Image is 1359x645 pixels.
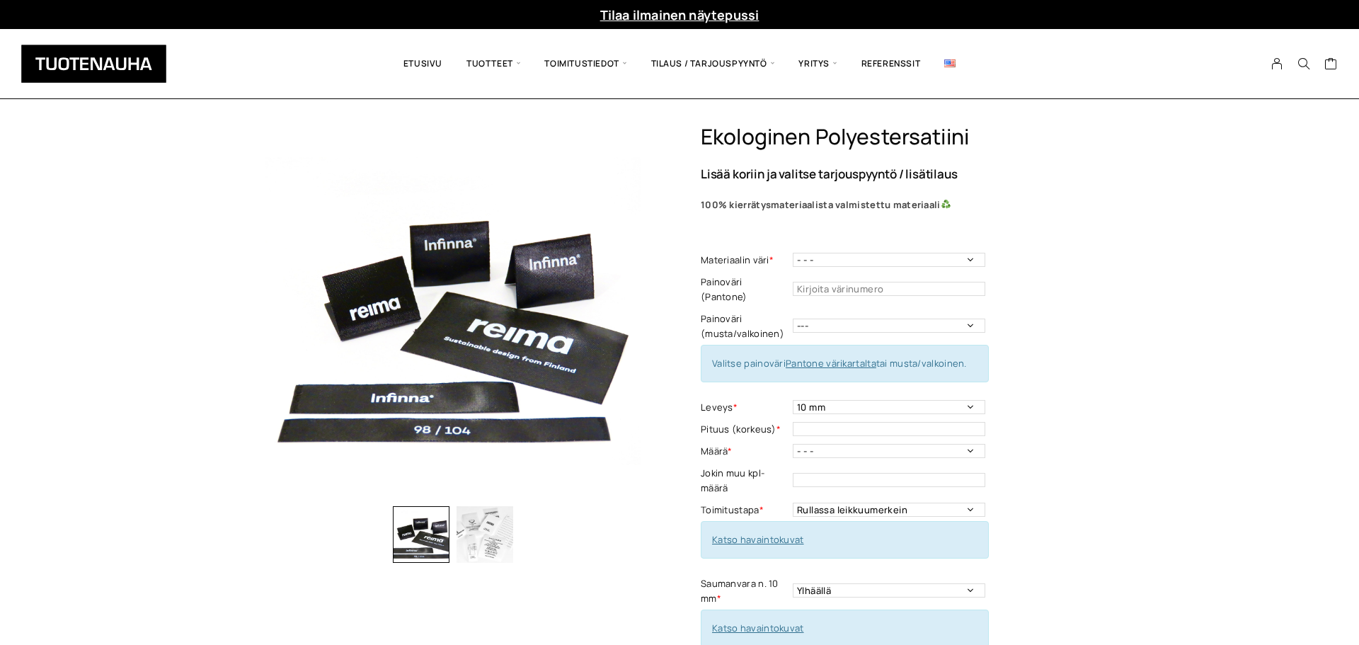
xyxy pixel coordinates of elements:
span: Toimitustiedot [532,40,638,88]
img: ♻️ [941,200,951,209]
a: Tilaa ilmainen näytepussi [600,6,759,23]
a: Referenssit [849,40,933,88]
img: b7c32725-09ce-47bb-a0e3-3e9b7acc3c9a [265,124,641,499]
span: Valitse painoväri tai musta/valkoinen. [712,357,967,370]
a: Katso havaintokuvat [712,533,804,546]
a: Cart [1324,57,1338,74]
a: Etusivu [391,40,454,88]
span: Tuotteet [454,40,532,88]
label: Painoväri (Pantone) [701,275,789,304]
a: Katso havaintokuvat [712,622,804,634]
h1: Ekologinen polyestersatiini [701,124,1094,150]
label: Materiaalin väri [701,253,789,268]
label: Määrä [701,444,789,459]
img: Tuotenauha Oy [21,45,166,83]
a: Pantone värikartalta [786,357,876,370]
a: My Account [1263,57,1291,70]
span: Yritys [786,40,849,88]
label: Toimitustapa [701,503,789,518]
label: Pituus (korkeus) [701,422,789,437]
p: Lisää koriin ja valitse tarjouspyyntö / lisätilaus [701,168,1094,180]
button: Search [1290,57,1317,70]
label: Painoväri (musta/valkoinen) [701,312,789,341]
b: 100% kierrätysmateriaalista valmistettu materiaali [701,198,941,211]
label: Leveys [701,400,789,415]
input: Kirjoita värinumero [793,282,985,296]
img: English [944,59,956,67]
img: Ekologinen polyestersatiini 2 [457,506,513,563]
label: Saumanvara n. 10 mm [701,576,789,606]
span: Tilaus / Tarjouspyyntö [639,40,787,88]
label: Jokin muu kpl-määrä [701,466,789,496]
